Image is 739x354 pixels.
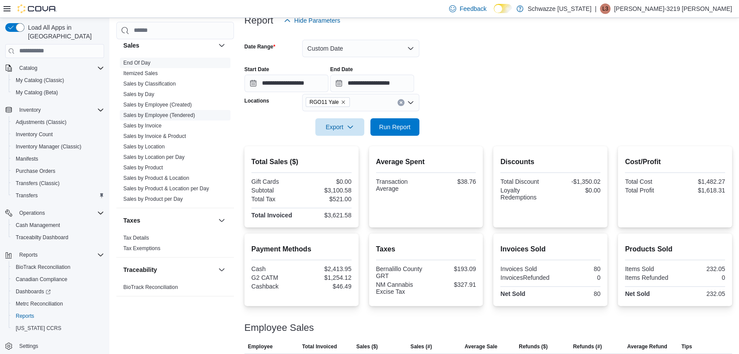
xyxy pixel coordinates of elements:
[12,75,68,86] a: My Catalog (Classic)
[600,3,610,14] div: Logan-3219 Rossell
[16,341,42,351] a: Settings
[19,107,41,113] span: Inventory
[625,274,673,281] div: Items Refunded
[500,157,600,167] h2: Discounts
[552,187,600,194] div: $0.00
[12,311,38,321] a: Reports
[12,299,104,309] span: Metrc Reconciliation
[251,212,292,219] strong: Total Invoiced
[303,196,351,203] div: $521.00
[123,144,165,150] a: Sales by Location
[494,13,494,14] span: Dark Mode
[16,222,60,229] span: Cash Management
[12,154,42,164] a: Manifests
[16,340,104,351] span: Settings
[123,185,209,192] span: Sales by Product & Location per Day
[16,89,58,96] span: My Catalog (Beta)
[123,186,209,192] a: Sales by Product & Location per Day
[12,154,104,164] span: Manifests
[216,265,227,275] button: Traceability
[428,281,476,288] div: $327.91
[12,141,85,152] a: Inventory Manager (Classic)
[123,112,195,118] a: Sales by Employee (Tendered)
[251,196,300,203] div: Total Tax
[251,244,352,254] h2: Payment Methods
[16,63,41,73] button: Catalog
[19,251,38,258] span: Reports
[2,104,108,116] button: Inventory
[251,187,300,194] div: Subtotal
[552,265,600,272] div: 80
[251,265,300,272] div: Cash
[460,4,486,13] span: Feedback
[595,3,596,14] p: |
[2,207,108,219] button: Operations
[12,75,104,86] span: My Catalog (Classic)
[16,276,67,283] span: Canadian Compliance
[116,233,234,257] div: Taxes
[16,119,66,126] span: Adjustments (Classic)
[552,290,600,297] div: 80
[24,23,104,41] span: Load All Apps in [GEOGRAPHIC_DATA]
[12,178,104,189] span: Transfers (Classic)
[12,220,104,230] span: Cash Management
[244,75,328,92] input: Press the down key to open a popover containing a calendar.
[12,166,59,176] a: Purchase Orders
[9,310,108,322] button: Reports
[123,81,176,87] a: Sales by Classification
[248,343,273,350] span: Employee
[376,281,424,295] div: NM Cannabis Excise Tax
[625,178,673,185] div: Total Cost
[12,190,104,201] span: Transfers
[123,164,163,171] span: Sales by Product
[123,165,163,171] a: Sales by Product
[681,343,692,350] span: Tips
[625,265,673,272] div: Items Sold
[397,99,404,106] button: Clear input
[251,274,300,281] div: G2 CATM
[625,290,650,297] strong: Net Sold
[12,311,104,321] span: Reports
[376,157,476,167] h2: Average Spent
[9,298,108,310] button: Metrc Reconciliation
[16,234,68,241] span: Traceabilty Dashboard
[123,91,154,98] span: Sales by Day
[500,187,548,201] div: Loyalty Redemptions
[379,123,411,131] span: Run Report
[12,129,104,140] span: Inventory Count
[12,87,62,98] a: My Catalog (Beta)
[251,178,300,185] div: Gift Cards
[123,196,183,203] span: Sales by Product per Day
[12,286,104,297] span: Dashboards
[16,208,104,218] span: Operations
[500,244,600,254] h2: Invoices Sold
[123,91,154,97] a: Sales by Day
[12,274,71,285] a: Canadian Compliance
[123,70,158,77] span: Itemized Sales
[16,77,64,84] span: My Catalog (Classic)
[123,80,176,87] span: Sales by Classification
[244,15,273,26] h3: Report
[16,264,70,271] span: BioTrack Reconciliation
[9,141,108,153] button: Inventory Manager (Classic)
[123,123,161,129] a: Sales by Invoice
[494,4,512,13] input: Dark Mode
[216,215,227,226] button: Taxes
[12,166,104,176] span: Purchase Orders
[625,187,673,194] div: Total Profit
[123,154,185,160] a: Sales by Location per Day
[677,265,725,272] div: 232.05
[19,343,38,350] span: Settings
[123,154,185,161] span: Sales by Location per Day
[428,178,476,185] div: $38.76
[9,231,108,244] button: Traceabilty Dashboard
[12,117,104,127] span: Adjustments (Classic)
[251,283,300,290] div: Cashback
[9,153,108,165] button: Manifests
[2,62,108,74] button: Catalog
[330,75,414,92] input: Press the down key to open a popover containing a calendar.
[123,133,186,140] span: Sales by Invoice & Product
[19,65,37,72] span: Catalog
[2,340,108,352] button: Settings
[614,3,732,14] p: [PERSON_NAME]-3219 [PERSON_NAME]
